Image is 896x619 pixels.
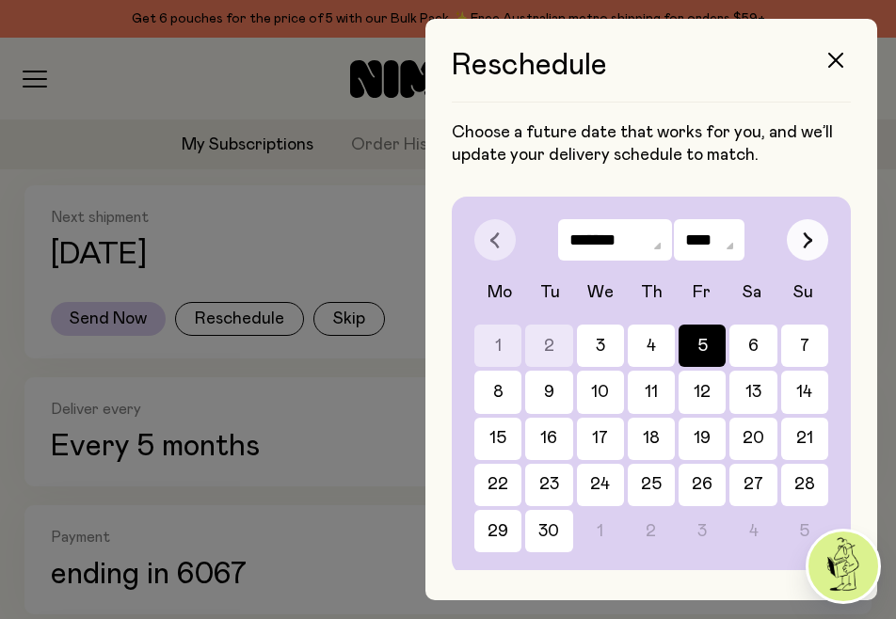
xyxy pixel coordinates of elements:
[628,325,675,367] button: 4
[679,325,726,367] button: 5
[679,464,726,506] button: 26
[577,464,624,506] button: 24
[474,325,521,367] button: 1
[781,325,828,367] button: 7
[781,464,828,506] button: 28
[679,371,726,413] button: 12
[728,281,778,304] div: Sa
[525,371,572,413] button: 9
[474,371,521,413] button: 8
[729,325,776,367] button: 6
[808,532,878,601] img: agent
[781,418,828,460] button: 21
[729,418,776,460] button: 20
[525,325,572,367] button: 2
[628,371,675,413] button: 11
[777,281,828,304] div: Su
[474,418,521,460] button: 15
[729,464,776,506] button: 27
[452,49,851,103] h3: Reschedule
[677,281,728,304] div: Fr
[628,418,675,460] button: 18
[575,281,626,304] div: We
[525,281,576,304] div: Tu
[525,510,572,552] button: 30
[452,121,851,167] p: Choose a future date that works for you, and we’ll update your delivery schedule to match.
[525,418,572,460] button: 16
[577,371,624,413] button: 10
[577,325,624,367] button: 3
[679,418,726,460] button: 19
[525,464,572,506] button: 23
[474,281,525,304] div: Mo
[781,371,828,413] button: 14
[474,464,521,506] button: 22
[474,510,521,552] button: 29
[729,371,776,413] button: 13
[577,418,624,460] button: 17
[626,281,677,304] div: Th
[628,464,675,506] button: 25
